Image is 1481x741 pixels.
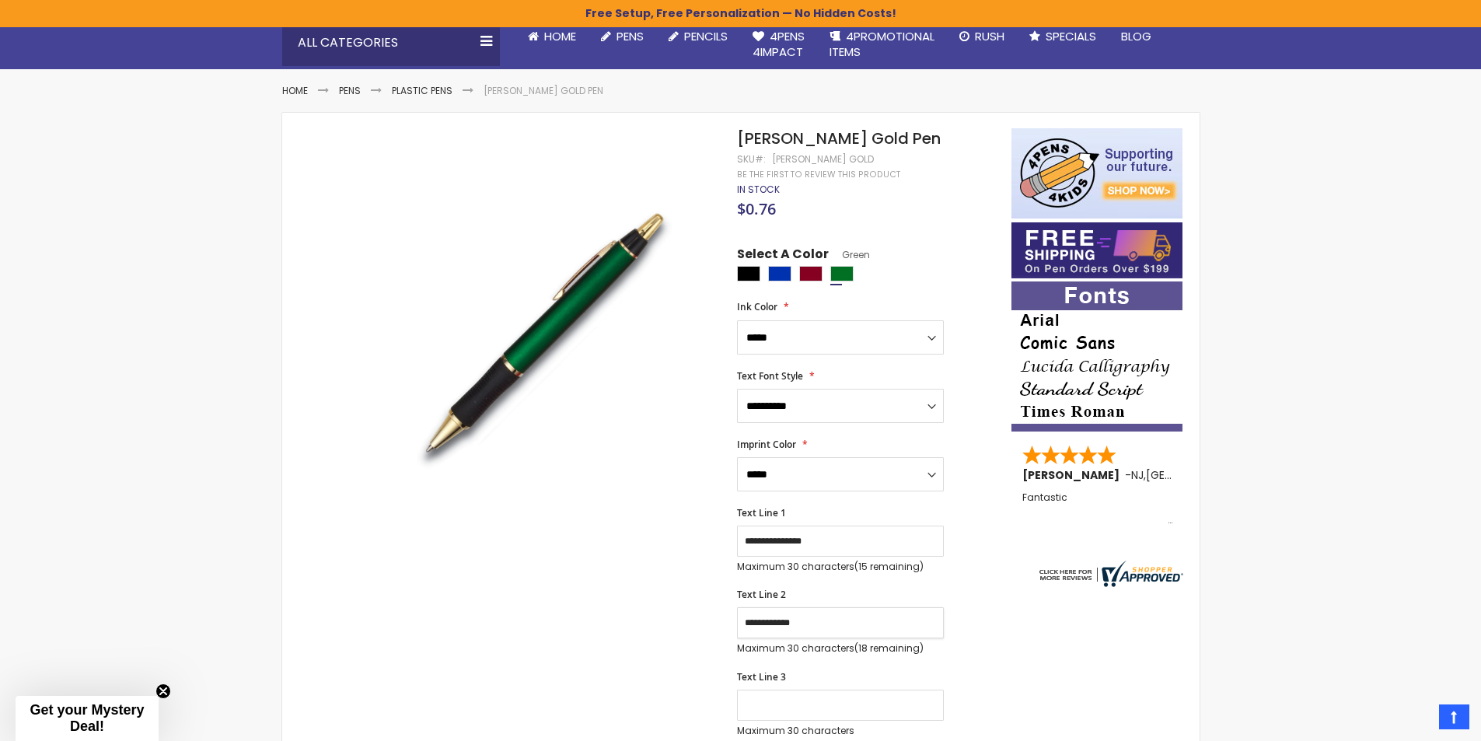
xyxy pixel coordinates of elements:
div: Availability [737,184,780,196]
span: - , [1125,467,1260,483]
p: Maximum 30 characters [737,561,944,573]
span: Pencils [684,28,728,44]
strong: SKU [737,152,766,166]
li: [PERSON_NAME] Gold Pen [484,85,603,97]
span: Rush [975,28,1004,44]
a: 4PROMOTIONALITEMS [817,19,947,70]
span: Text Line 3 [737,670,786,683]
span: Get your Mystery Deal! [30,702,144,734]
a: Pens [339,84,361,97]
img: barton_gold_green_1.jpg [362,151,717,506]
span: [PERSON_NAME] [1022,467,1125,483]
div: Fantastic [1022,492,1173,526]
a: Be the first to review this product [737,169,900,180]
span: NJ [1131,467,1144,483]
span: Blog [1121,28,1151,44]
a: Pens [589,19,656,54]
span: 4Pens 4impact [753,28,805,60]
div: [PERSON_NAME] Gold [772,153,874,166]
img: 4pens 4 kids [1011,128,1182,218]
span: Text Font Style [737,369,803,383]
img: Free shipping on orders over $199 [1011,222,1182,278]
span: Green [829,248,870,261]
span: In stock [737,183,780,196]
button: Close teaser [155,683,171,699]
span: [GEOGRAPHIC_DATA] [1146,467,1260,483]
a: Pencils [656,19,740,54]
span: $0.76 [737,198,776,219]
div: Black [737,266,760,281]
a: 4pens.com certificate URL [1036,577,1183,590]
div: Burgundy [799,266,823,281]
span: Pens [617,28,644,44]
span: [PERSON_NAME] Gold Pen [737,128,941,149]
span: Text Line 2 [737,588,786,601]
a: Blog [1109,19,1164,54]
a: Plastic Pens [392,84,452,97]
span: Select A Color [737,246,829,267]
span: Home [544,28,576,44]
span: Ink Color [737,300,777,313]
div: Get your Mystery Deal!Close teaser [16,696,159,741]
a: 4Pens4impact [740,19,817,70]
a: Specials [1017,19,1109,54]
span: (15 remaining) [854,560,924,573]
span: 4PROMOTIONAL ITEMS [830,28,934,60]
span: Specials [1046,28,1096,44]
p: Maximum 30 characters [737,642,944,655]
p: Maximum 30 characters [737,725,944,737]
div: Green [830,266,854,281]
span: (18 remaining) [854,641,924,655]
span: Text Line 1 [737,506,786,519]
div: Blue [768,266,791,281]
span: Imprint Color [737,438,796,451]
div: All Categories [282,19,500,66]
img: 4pens.com widget logo [1036,561,1183,587]
a: Home [515,19,589,54]
img: font-personalization-examples [1011,281,1182,432]
a: Rush [947,19,1017,54]
a: Home [282,84,308,97]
